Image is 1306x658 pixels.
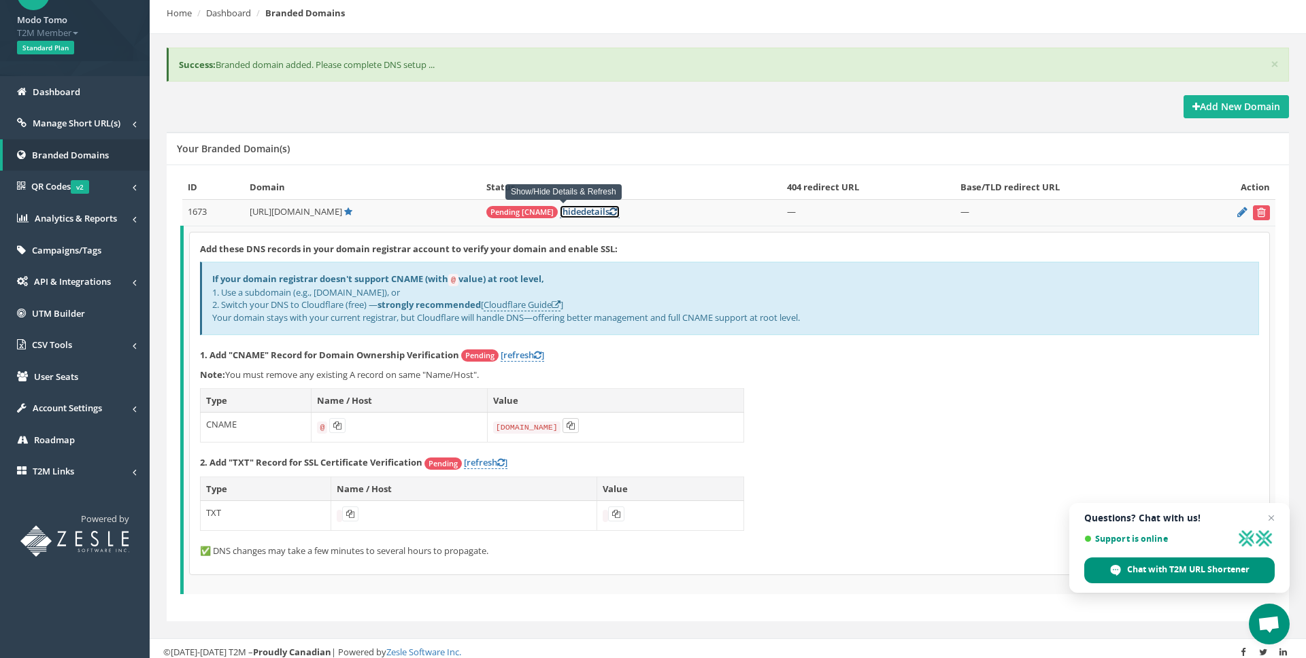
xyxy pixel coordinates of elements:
span: T2M Links [33,465,74,477]
a: Modo Tomo T2M Member [17,10,133,39]
td: CNAME [201,413,312,443]
strong: Modo Tomo [17,14,67,26]
b: Success: [179,58,216,71]
p: You must remove any existing A record on same "Name/Host". [200,368,1259,381]
div: Show/Hide Details & Refresh [505,184,622,200]
b: If your domain registrar doesn't support CNAME (with value) at root level, [212,273,544,285]
div: Branded domain added. Please complete DNS setup ... [167,48,1289,82]
code: @ [448,274,458,286]
span: API & Integrations [34,275,111,288]
span: UTM Builder [32,307,85,319]
button: × [1271,57,1279,71]
span: [URL][DOMAIN_NAME] [250,205,342,218]
b: strongly recommended [378,298,481,311]
th: Value [597,477,744,501]
th: Action [1184,175,1275,199]
span: Account Settings [33,402,102,414]
th: Value [487,388,743,413]
strong: Add New Domain [1192,100,1280,113]
th: Name / Host [331,477,597,501]
span: Pending [CNAME] [486,206,558,218]
span: T2M Member [17,27,133,39]
div: Open chat [1249,604,1290,644]
a: [hidedetails] [560,205,620,218]
span: Campaigns/Tags [32,244,101,256]
strong: 2. Add "TXT" Record for SSL Certificate Verification [200,456,422,468]
td: 1673 [182,199,245,226]
td: TXT [201,501,331,531]
span: Dashboard [33,86,80,98]
span: User Seats [34,370,78,383]
strong: Add these DNS records in your domain registrar account to verify your domain and enable SSL: [200,243,618,255]
a: [refresh] [501,349,544,362]
h5: Your Branded Domain(s) [177,143,290,154]
span: Analytics & Reports [35,212,117,224]
span: hide [563,205,581,218]
strong: 1. Add "CNAME" Record for Domain Ownership Verification [200,349,459,361]
code: [DOMAIN_NAME] [493,421,560,434]
th: Type [201,477,331,501]
span: Pending [424,457,462,470]
th: Status [481,175,782,199]
span: QR Codes [31,180,89,192]
code: @ [317,421,327,434]
th: Type [201,388,312,413]
b: Note: [200,368,225,381]
span: Powered by [81,513,129,525]
span: Roadmap [34,434,75,446]
strong: Branded Domains [265,7,345,19]
p: ✅ DNS changes may take a few minutes to several hours to propagate. [200,544,1259,557]
span: v2 [71,180,89,194]
th: Name / Host [312,388,487,413]
div: 1. Use a subdomain (e.g., [DOMAIN_NAME]), or 2. Switch your DNS to Cloudflare (free) — [ ] Your d... [200,262,1259,334]
a: Home [167,7,192,19]
a: [refresh] [464,456,507,469]
span: Manage Short URL(s) [33,117,120,129]
span: Branded Domains [32,149,109,161]
span: Pending [461,349,499,362]
span: Questions? Chat with us! [1084,513,1275,523]
img: T2M URL Shortener powered by Zesle Software Inc. [20,525,129,557]
span: CSV Tools [32,339,72,351]
span: Close chat [1263,510,1279,526]
a: Add New Domain [1184,95,1289,118]
a: Zesle Software Inc. [386,646,461,658]
td: — [782,199,954,226]
th: Base/TLD redirect URL [955,175,1185,199]
a: Dashboard [206,7,251,19]
td: — [955,199,1185,226]
div: Chat with T2M URL Shortener [1084,557,1275,583]
th: 404 redirect URL [782,175,954,199]
a: Cloudflare Guide [484,298,560,311]
span: Standard Plan [17,41,74,54]
strong: Proudly Canadian [253,646,331,658]
span: Support is online [1084,534,1233,544]
th: Domain [244,175,481,199]
span: Chat with T2M URL Shortener [1127,564,1250,576]
a: Default [344,205,352,218]
th: ID [182,175,245,199]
